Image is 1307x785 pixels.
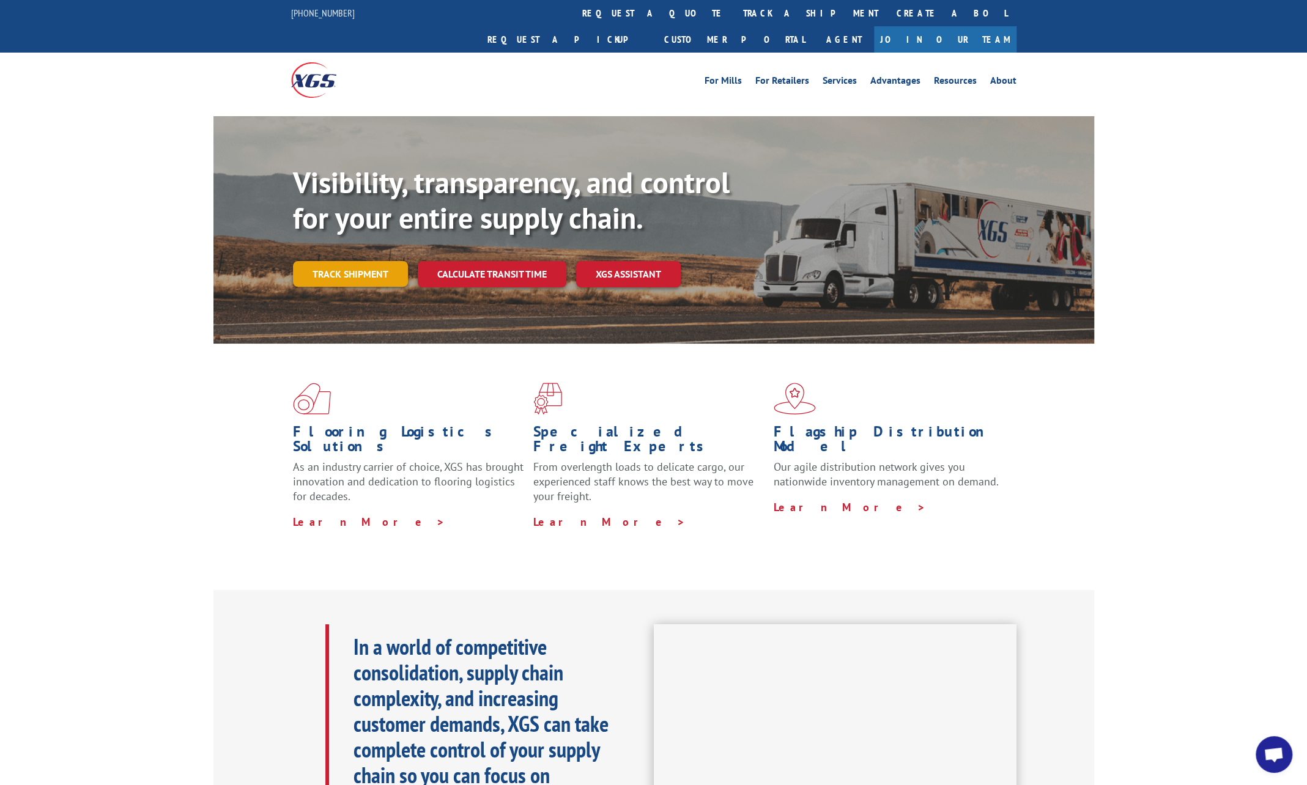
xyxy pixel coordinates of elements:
[293,515,445,529] a: Learn More >
[1256,736,1292,773] div: Open chat
[533,460,765,514] p: From overlength loads to delicate cargo, our experienced staff knows the best way to move your fr...
[814,26,874,53] a: Agent
[774,500,926,514] a: Learn More >
[293,460,524,503] span: As an industry carrier of choice, XGS has brought innovation and dedication to flooring logistics...
[823,76,857,89] a: Services
[655,26,814,53] a: Customer Portal
[533,424,765,460] h1: Specialized Freight Experts
[291,7,355,19] a: [PHONE_NUMBER]
[533,515,686,529] a: Learn More >
[293,163,730,237] b: Visibility, transparency, and control for your entire supply chain.
[418,261,566,287] a: Calculate transit time
[576,261,681,287] a: XGS ASSISTANT
[478,26,655,53] a: Request a pickup
[293,424,524,460] h1: Flooring Logistics Solutions
[774,383,816,415] img: xgs-icon-flagship-distribution-model-red
[990,76,1016,89] a: About
[293,261,408,287] a: Track shipment
[774,460,999,488] span: Our agile distribution network gives you nationwide inventory management on demand.
[705,76,742,89] a: For Mills
[533,383,562,415] img: xgs-icon-focused-on-flooring-red
[874,26,1016,53] a: Join Our Team
[934,76,977,89] a: Resources
[755,76,809,89] a: For Retailers
[870,76,920,89] a: Advantages
[774,424,1005,460] h1: Flagship Distribution Model
[293,383,331,415] img: xgs-icon-total-supply-chain-intelligence-red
